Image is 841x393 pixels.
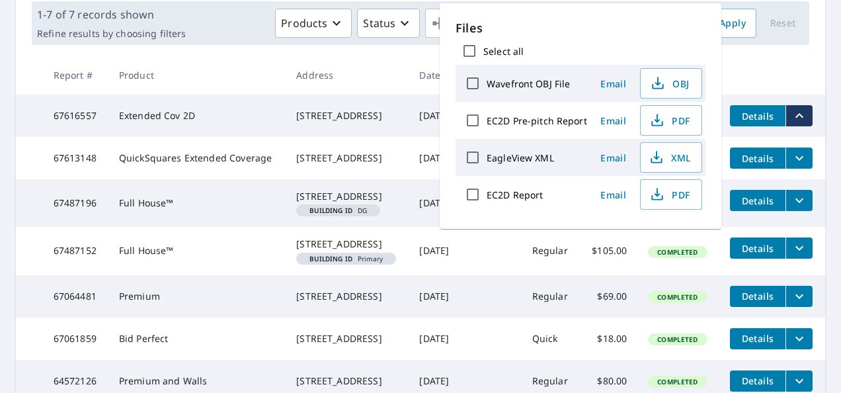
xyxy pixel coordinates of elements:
p: Products [281,15,327,31]
td: QuickSquares Extended Coverage [108,137,286,179]
button: OBJ [640,68,702,99]
button: Email [592,185,635,205]
button: detailsBtn-67064481 [730,286,785,307]
td: 67613148 [43,137,108,179]
span: Details [738,242,778,255]
span: Primary [301,255,391,262]
span: DG [301,207,375,214]
div: [STREET_ADDRESS] [296,290,398,303]
div: [STREET_ADDRESS] [296,374,398,388]
button: Status [357,9,420,38]
button: Orgs [425,9,500,38]
td: [DATE] [409,227,460,275]
td: Full House™ [108,227,286,275]
td: [DATE] [409,95,460,137]
button: Email [592,148,635,168]
em: Building ID [309,207,352,214]
button: Email [592,73,635,94]
button: filesDropdownBtn-67061859 [785,328,813,349]
span: Completed [649,335,705,344]
span: Email [598,189,629,201]
td: [DATE] [409,318,460,360]
th: Report # [43,56,108,95]
th: Address [286,56,409,95]
span: Apply [719,15,746,32]
button: filesDropdownBtn-67616557 [785,105,813,126]
span: Email [598,77,629,90]
span: PDF [649,187,691,202]
td: [DATE] [409,137,460,179]
p: Status [363,15,395,31]
em: Building ID [309,255,352,262]
button: filesDropdownBtn-67064481 [785,286,813,307]
td: [DATE] [409,179,460,227]
span: OBJ [649,75,691,91]
button: Apply [709,9,756,38]
label: EC2D Report [487,189,543,201]
span: Details [738,290,778,302]
th: Product [108,56,286,95]
button: Email [592,110,635,131]
td: Premium [108,275,286,318]
label: EC2D Pre-pitch Report [487,114,587,127]
span: Orgs [431,15,475,32]
span: Details [738,110,778,122]
button: detailsBtn-67487152 [730,238,785,259]
th: Date [409,56,460,95]
button: XML [640,142,702,173]
label: Wavefront OBJ File [487,77,570,90]
button: PDF [640,179,702,210]
button: Products [275,9,352,38]
span: Details [738,195,778,207]
td: Quick [522,318,581,360]
td: Bid Perfect [108,318,286,360]
p: Files [456,19,705,37]
td: $105.00 [581,227,638,275]
button: detailsBtn-67061859 [730,328,785,349]
span: Email [598,152,629,164]
div: [STREET_ADDRESS] [296,238,398,251]
td: $69.00 [581,275,638,318]
button: filesDropdownBtn-67487152 [785,238,813,259]
span: Completed [649,377,705,386]
td: 67061859 [43,318,108,360]
button: filesDropdownBtn-67487196 [785,190,813,211]
p: 1-7 of 7 records shown [37,7,186,22]
div: [STREET_ADDRESS] [296,152,398,165]
td: Full House™ [108,179,286,227]
div: [STREET_ADDRESS] [296,332,398,345]
div: [STREET_ADDRESS] [296,190,398,203]
button: detailsBtn-67616557 [730,105,785,126]
td: Regular [522,275,581,318]
span: Email [598,114,629,127]
p: Refine results by choosing filters [37,28,186,40]
td: Regular [522,227,581,275]
td: 67064481 [43,275,108,318]
button: filesDropdownBtn-67613148 [785,148,813,169]
td: 67487152 [43,227,108,275]
button: PDF [640,105,702,136]
button: filesDropdownBtn-64572126 [785,371,813,392]
div: [STREET_ADDRESS] [296,109,398,122]
button: detailsBtn-67487196 [730,190,785,211]
span: Details [738,374,778,387]
span: Completed [649,247,705,257]
span: XML [649,150,691,165]
button: detailsBtn-64572126 [730,371,785,392]
button: detailsBtn-67613148 [730,148,785,169]
label: Select all [483,45,524,58]
span: Completed [649,292,705,302]
span: Details [738,332,778,345]
span: PDF [649,112,691,128]
label: EagleView XML [487,152,554,164]
td: [DATE] [409,275,460,318]
td: $18.00 [581,318,638,360]
td: 67616557 [43,95,108,137]
td: 67487196 [43,179,108,227]
span: Details [738,152,778,165]
td: Extended Cov 2D [108,95,286,137]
